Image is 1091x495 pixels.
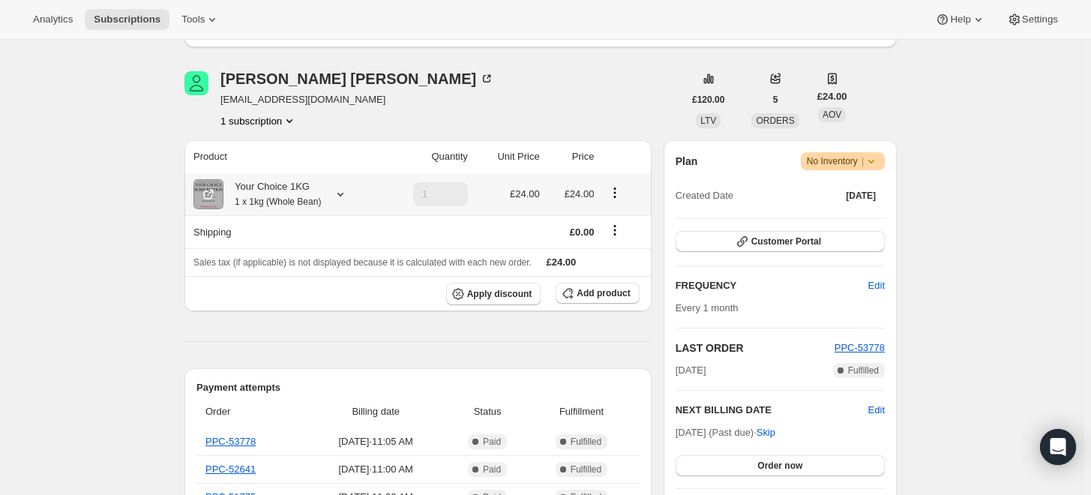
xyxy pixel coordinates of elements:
[310,404,442,419] span: Billing date
[570,226,595,238] span: £0.00
[577,287,630,299] span: Add product
[510,188,540,199] span: £24.00
[676,363,706,378] span: [DATE]
[676,188,733,203] span: Created Date
[181,13,205,25] span: Tools
[846,190,876,202] span: [DATE]
[676,403,868,418] h2: NEXT BILLING DATE
[848,364,879,376] span: Fulfilled
[926,9,994,30] button: Help
[467,288,532,300] span: Apply discount
[205,436,256,447] a: PPC-53778
[773,94,778,106] span: 5
[310,462,442,477] span: [DATE] · 11:00 AM
[451,404,524,419] span: Status
[235,196,321,207] small: 1 x 1kg (Whole Bean)
[700,115,716,126] span: LTV
[193,257,532,268] span: Sales tax (if applicable) is not displayed because it is calculated with each new order.
[862,155,864,167] span: |
[676,455,885,476] button: Order now
[859,274,894,298] button: Edit
[220,71,494,86] div: [PERSON_NAME] [PERSON_NAME]
[172,9,229,30] button: Tools
[1022,13,1058,25] span: Settings
[692,94,724,106] span: £120.00
[835,340,885,355] button: PPC-53778
[223,179,321,209] div: Your Choice 1KG
[184,215,382,248] th: Shipping
[472,140,544,173] th: Unit Price
[483,436,501,448] span: Paid
[220,92,494,107] span: [EMAIL_ADDRESS][DOMAIN_NAME]
[676,427,775,438] span: [DATE] (Past due) ·
[220,113,297,128] button: Product actions
[184,71,208,95] span: Benjamin Mills
[868,403,885,418] button: Edit
[835,342,885,353] a: PPC-53778
[33,13,73,25] span: Analytics
[94,13,160,25] span: Subscriptions
[807,154,879,169] span: No Inventory
[757,425,775,440] span: Skip
[837,185,885,206] button: [DATE]
[196,380,640,395] h2: Payment attempts
[556,283,639,304] button: Add product
[571,463,601,475] span: Fulfilled
[24,9,82,30] button: Analytics
[676,302,739,313] span: Every 1 month
[446,283,541,305] button: Apply discount
[184,140,382,173] th: Product
[310,434,442,449] span: [DATE] · 11:05 AM
[382,140,472,173] th: Quantity
[751,235,821,247] span: Customer Portal
[764,89,787,110] button: 5
[756,115,794,126] span: ORDERS
[544,140,599,173] th: Price
[676,231,885,252] button: Customer Portal
[757,460,802,472] span: Order now
[676,340,835,355] h2: LAST ORDER
[85,9,169,30] button: Subscriptions
[565,188,595,199] span: £24.00
[571,436,601,448] span: Fulfilled
[683,89,733,110] button: £120.00
[748,421,784,445] button: Skip
[196,395,305,428] th: Order
[603,222,627,238] button: Shipping actions
[205,463,256,475] a: PPC-52641
[817,89,847,104] span: £24.00
[823,109,841,120] span: AOV
[193,179,223,209] img: product img
[676,154,698,169] h2: Plan
[547,256,577,268] span: £24.00
[998,9,1067,30] button: Settings
[532,404,630,419] span: Fulfillment
[603,184,627,201] button: Product actions
[950,13,970,25] span: Help
[868,278,885,293] span: Edit
[676,278,868,293] h2: FREQUENCY
[483,463,501,475] span: Paid
[1040,429,1076,465] div: Open Intercom Messenger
